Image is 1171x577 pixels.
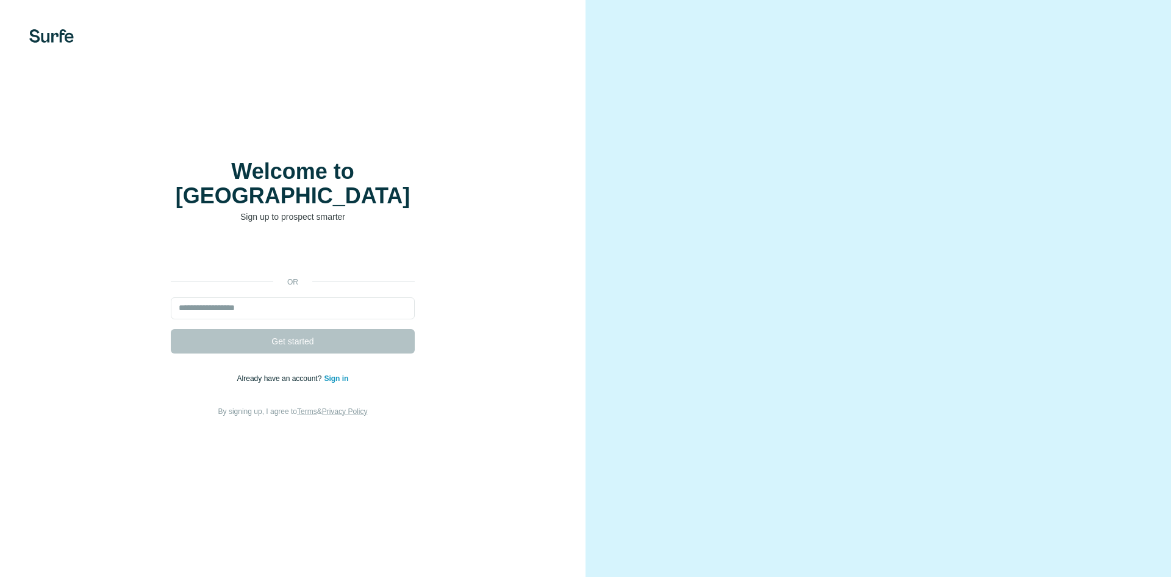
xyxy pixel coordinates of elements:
[324,374,348,383] a: Sign in
[237,374,324,383] span: Already have an account?
[297,407,317,416] a: Terms
[273,277,312,288] p: or
[171,211,415,223] p: Sign up to prospect smarter
[29,29,74,43] img: Surfe's logo
[171,159,415,208] h1: Welcome to [GEOGRAPHIC_DATA]
[165,241,421,268] iframe: Botón Iniciar sesión con Google
[218,407,368,416] span: By signing up, I agree to &
[322,407,368,416] a: Privacy Policy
